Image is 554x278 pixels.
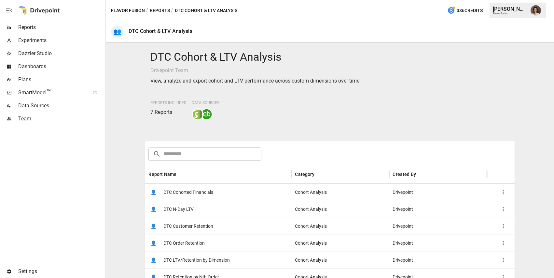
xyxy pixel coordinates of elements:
[148,204,158,214] span: 👤
[177,170,186,179] button: Sort
[148,255,158,265] span: 👤
[163,201,194,218] span: DTC N-Day LTV
[192,100,219,105] span: Data Sources
[389,201,487,218] div: Drivepoint
[417,170,426,179] button: Sort
[389,252,487,269] div: Drivepoint
[111,25,123,38] div: 👥
[163,252,230,269] span: DTC LTV/Retention by Dimension
[292,252,389,269] div: Cohort Analysis
[295,172,314,177] div: Category
[18,76,104,84] span: Plans
[171,7,173,15] div: /
[457,7,483,15] span: 386 Credits
[445,5,485,17] button: 386Credits
[201,109,212,119] img: quickbooks
[150,50,509,64] h4: DTC Cohort & LTV Analysis
[315,170,324,179] button: Sort
[493,12,527,15] div: Flavor Fusion
[18,102,104,110] span: Data Sources
[148,221,158,231] span: 👤
[18,268,104,275] span: Settings
[292,201,389,218] div: Cohort Analysis
[18,63,104,70] span: Dashboards
[292,235,389,252] div: Cohort Analysis
[129,28,192,34] div: DTC Cohort & LTV Analysis
[148,187,158,197] span: 👤
[150,108,187,116] p: 7 Reports
[163,218,213,235] span: DTC Customer Retention
[192,109,203,119] img: shopify
[150,67,509,74] p: Drivepoint Team
[150,100,187,105] span: Reports Included
[18,89,86,97] span: SmartModel
[148,172,176,177] div: Report Name
[393,172,416,177] div: Created By
[47,88,51,96] span: ™
[18,50,104,57] span: Dazzler Studio
[389,218,487,235] div: Drivepoint
[150,7,170,15] button: Reports
[146,7,148,15] div: /
[389,235,487,252] div: Drivepoint
[527,1,545,20] button: Franziska Ibscher
[531,5,541,16] img: Franziska Ibscher
[493,6,527,12] div: [PERSON_NAME]
[150,77,509,85] p: View, analyze and export cohort and LTV performance across custom dimensions over time.
[389,184,487,201] div: Drivepoint
[111,7,145,15] button: Flavor Fusion
[292,184,389,201] div: Cohort Analysis
[163,235,205,252] span: DTC Order Retention
[18,37,104,44] span: Experiments
[163,184,213,201] span: DTC Cohorted Financials
[292,218,389,235] div: Cohort Analysis
[18,23,104,31] span: Reports
[18,115,104,123] span: Team
[148,238,158,248] span: 👤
